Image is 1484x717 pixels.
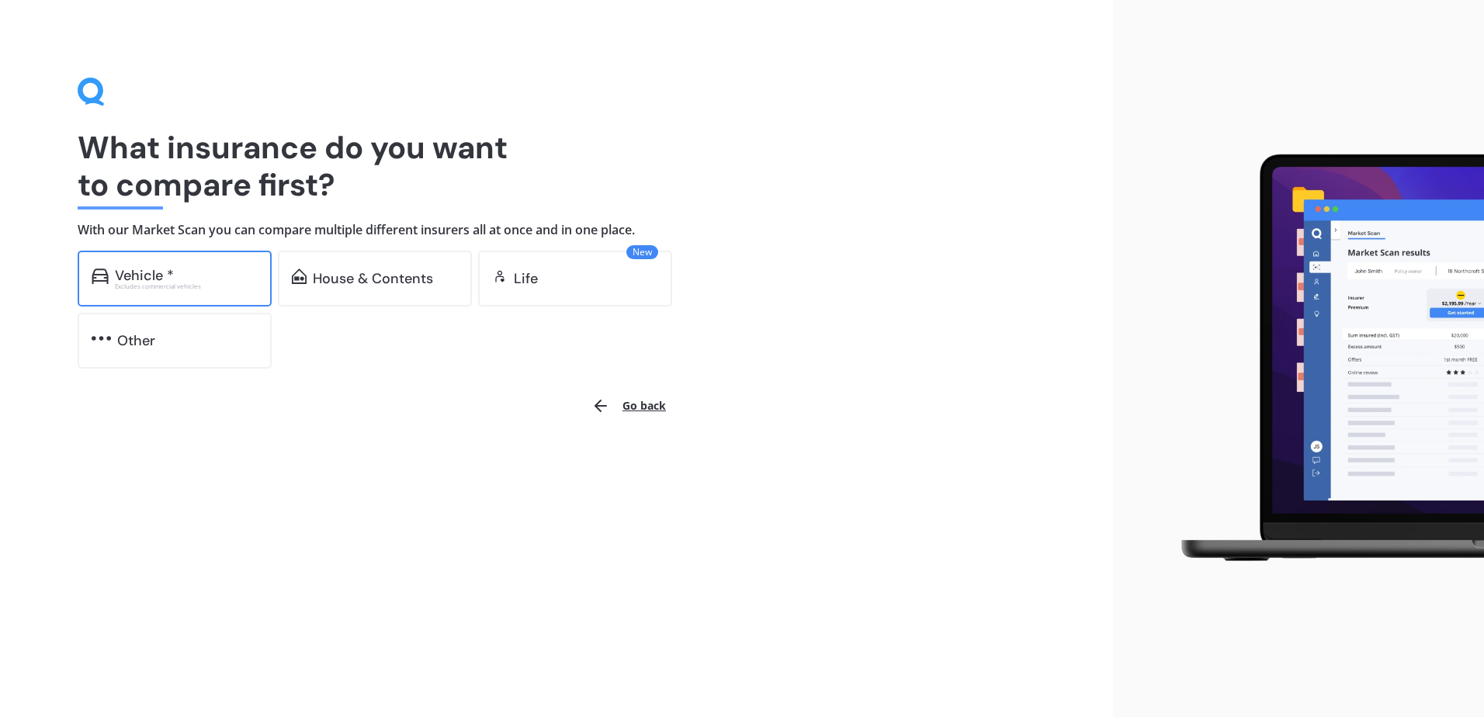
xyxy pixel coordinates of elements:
[78,129,1035,203] h1: What insurance do you want to compare first?
[626,245,658,259] span: New
[582,387,675,424] button: Go back
[115,283,258,289] div: Excludes commercial vehicles
[117,333,155,348] div: Other
[115,268,174,283] div: Vehicle *
[92,268,109,284] img: car.f15378c7a67c060ca3f3.svg
[1159,145,1484,572] img: laptop.webp
[492,268,508,284] img: life.f720d6a2d7cdcd3ad642.svg
[313,271,433,286] div: House & Contents
[292,268,307,284] img: home-and-contents.b802091223b8502ef2dd.svg
[78,222,1035,238] h4: With our Market Scan you can compare multiple different insurers all at once and in one place.
[92,331,111,346] img: other.81dba5aafe580aa69f38.svg
[514,271,538,286] div: Life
